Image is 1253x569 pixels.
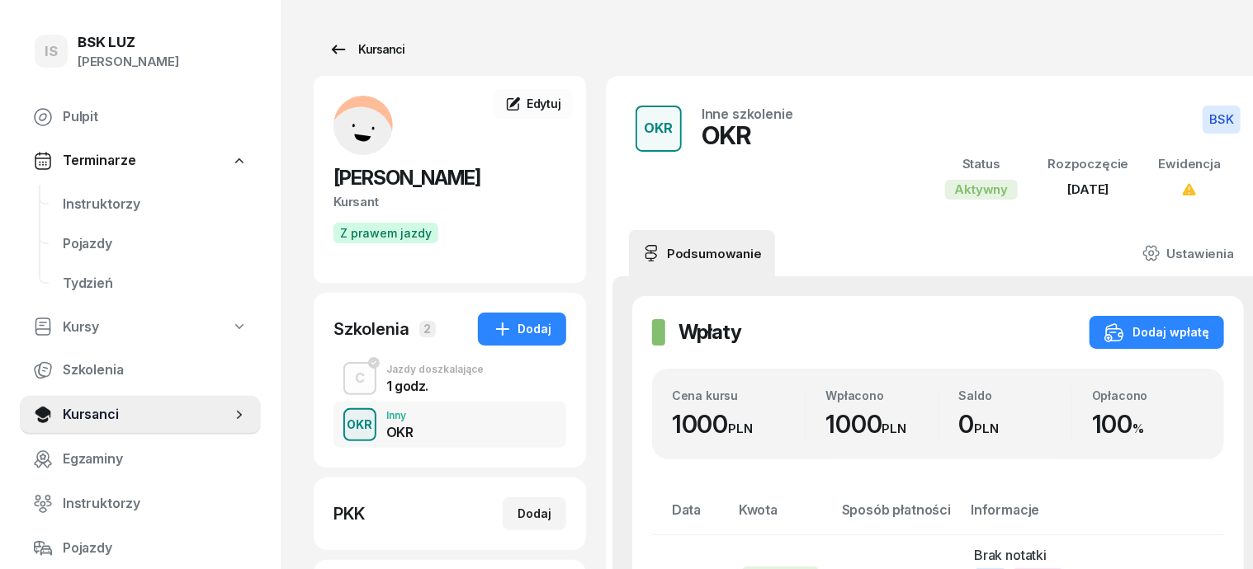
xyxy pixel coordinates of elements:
[494,89,573,119] a: Edytuj
[20,484,261,524] a: Instruktorzy
[1129,230,1247,276] a: Ustawienia
[78,51,179,73] div: [PERSON_NAME]
[63,449,248,470] span: Egzaminy
[20,440,261,479] a: Egzaminy
[329,40,404,59] div: Kursanci
[1132,421,1144,436] small: %
[702,120,793,150] div: OKR
[638,115,680,143] div: OKR
[478,313,566,346] button: Dodaj
[63,106,248,128] span: Pulpit
[343,408,376,441] button: OKR
[959,388,1071,402] div: Saldo
[343,362,376,395] button: C
[629,230,775,276] a: Podsumowanie
[63,538,248,559] span: Pojazdy
[493,319,551,339] div: Dodaj
[50,224,261,264] a: Pojazdy
[63,360,248,381] span: Szkolenia
[386,364,484,374] div: Jazdy doszkalające
[20,308,261,346] a: Kursy
[78,35,179,49] div: BSK LUZ
[20,529,261,568] a: Pojazdy
[63,317,99,338] span: Kursy
[63,150,135,172] span: Terminarze
[503,497,566,530] button: Dodaj
[333,191,566,213] div: Kursant
[50,264,261,303] a: Tydzień
[832,499,961,534] th: Sposób płatności
[63,233,248,255] span: Pojazdy
[959,409,1071,440] div: 0
[882,421,907,436] small: PLN
[974,547,1047,563] span: Brak notatki
[20,350,261,390] a: Szkolenia
[825,388,938,402] div: Wpłacono
[20,142,261,180] a: Terminarze
[1104,322,1209,342] div: Dodaj wpłatę
[728,421,753,436] small: PLN
[1090,316,1224,349] button: Dodaj wpłatę
[63,194,248,215] span: Instruktorzy
[518,504,551,524] div: Dodaj
[20,395,261,435] a: Kursanci
[333,402,566,448] button: OKRInnyOKR
[63,273,248,294] span: Tydzień
[679,319,741,346] h2: Wpłaty
[341,414,380,435] div: OKR
[419,321,436,337] span: 2
[1092,409,1204,440] div: 100
[945,153,1019,175] div: Status
[20,97,261,137] a: Pulpit
[386,426,414,439] div: OKR
[1092,388,1204,402] div: Opłacono
[1047,153,1128,175] div: Rozpoczęcie
[672,388,805,402] div: Cena kursu
[961,499,1099,534] th: Informacje
[945,180,1019,200] div: Aktywny
[63,404,231,426] span: Kursanci
[974,421,999,436] small: PLN
[1203,106,1241,134] button: BSK
[672,409,805,440] div: 1000
[702,107,793,120] div: Inne szkolenie
[50,185,261,224] a: Instruktorzy
[314,33,419,66] a: Kursanci
[386,379,484,393] div: 1 godz.
[652,499,729,534] th: Data
[1159,153,1222,175] div: Ewidencja
[729,499,832,534] th: Kwota
[527,96,561,111] span: Edytuj
[333,502,365,525] div: PKK
[825,409,938,440] div: 1000
[63,493,248,515] span: Instruktorzy
[333,317,409,341] div: Szkolenia
[1068,181,1109,197] span: [DATE]
[348,364,371,393] div: C
[45,45,58,59] span: IS
[386,411,414,421] div: Inny
[333,166,480,190] span: [PERSON_NAME]
[333,355,566,402] button: CJazdy doszkalające1 godz.
[636,106,682,152] button: OKR
[333,223,438,243] button: Z prawem jazdy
